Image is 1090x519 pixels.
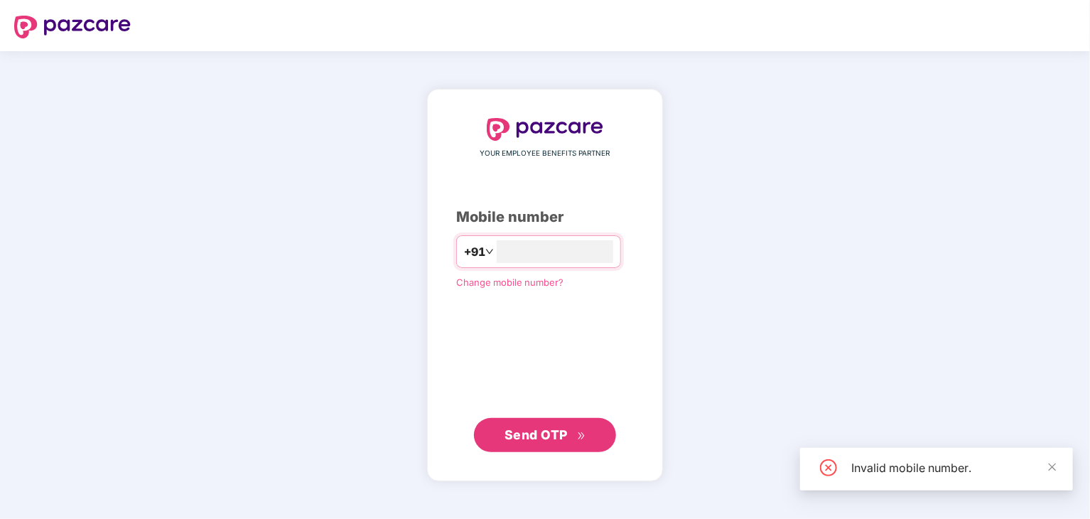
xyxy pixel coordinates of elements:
a: Change mobile number? [456,277,563,288]
div: Invalid mobile number. [851,459,1056,476]
span: close-circle [820,459,837,476]
span: close [1047,462,1057,472]
button: Send OTPdouble-right [474,418,616,452]
span: YOUR EMPLOYEE BENEFITS PARTNER [480,148,610,159]
span: down [485,247,494,256]
span: +91 [464,243,485,261]
div: Mobile number [456,206,634,228]
span: double-right [577,432,586,441]
img: logo [14,16,131,38]
img: logo [487,118,603,141]
span: Send OTP [504,427,568,442]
